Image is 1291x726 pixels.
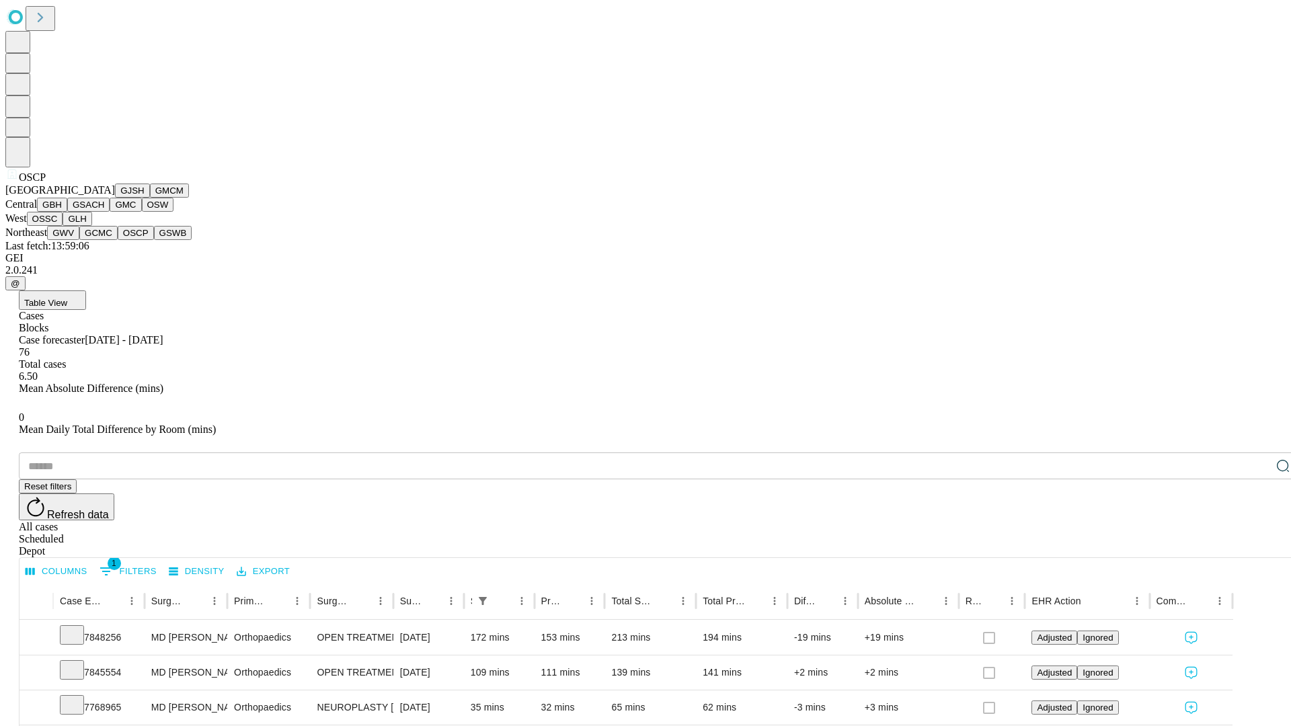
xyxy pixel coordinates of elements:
button: Expand [26,627,46,650]
div: 172 mins [471,620,528,655]
div: 62 mins [703,690,781,725]
button: OSW [142,198,174,212]
span: Adjusted [1037,668,1072,678]
div: 7845554 [60,655,138,690]
div: -19 mins [794,620,851,655]
div: Total Predicted Duration [703,596,745,606]
div: 1 active filter [473,592,492,610]
div: Resolved in EHR [966,596,983,606]
div: 35 mins [471,690,528,725]
button: Sort [918,592,937,610]
div: +19 mins [865,620,952,655]
button: Menu [1128,592,1146,610]
span: Case forecaster [19,334,85,346]
div: Surgery Name [317,596,350,606]
div: Orthopaedics [234,620,303,655]
button: Table View [19,290,86,310]
div: 2.0.241 [5,264,1286,276]
button: Menu [1210,592,1229,610]
button: Sort [1083,592,1101,610]
div: Case Epic Id [60,596,102,606]
button: Menu [836,592,855,610]
div: GEI [5,252,1286,264]
button: Adjusted [1031,700,1077,715]
button: Sort [494,592,512,610]
div: Predicted In Room Duration [541,596,563,606]
button: Adjusted [1031,665,1077,680]
button: Sort [423,592,442,610]
button: Expand [26,661,46,685]
span: 76 [19,346,30,358]
span: Table View [24,298,67,308]
button: GSACH [67,198,110,212]
span: Mean Absolute Difference (mins) [19,382,163,394]
button: Show filters [96,561,160,582]
button: Expand [26,696,46,720]
button: Sort [984,592,1003,610]
button: Menu [582,592,601,610]
span: Refresh data [47,509,109,520]
button: @ [5,276,26,290]
div: MD [PERSON_NAME] [151,655,221,690]
span: 6.50 [19,370,38,382]
div: +3 mins [865,690,952,725]
span: Total cases [19,358,66,370]
span: 1 [108,557,121,570]
div: 32 mins [541,690,598,725]
button: Ignored [1077,700,1118,715]
button: Show filters [473,592,492,610]
div: +2 mins [865,655,952,690]
button: Sort [352,592,371,610]
button: GCMC [79,226,118,240]
button: OSSC [27,212,63,226]
span: Mean Daily Total Difference by Room (mins) [19,424,216,435]
span: Ignored [1083,702,1113,713]
button: Sort [563,592,582,610]
span: Central [5,198,37,210]
div: Primary Service [234,596,268,606]
span: @ [11,278,20,288]
div: 139 mins [611,655,689,690]
div: MD [PERSON_NAME] [151,690,221,725]
button: Sort [746,592,765,610]
button: Menu [765,592,784,610]
button: GWV [47,226,79,240]
button: Export [233,561,293,582]
button: GMCM [150,184,189,198]
div: Difference [794,596,816,606]
div: Absolute Difference [865,596,916,606]
button: GBH [37,198,67,212]
button: Menu [205,592,224,610]
button: Ignored [1077,665,1118,680]
div: OPEN TREATMENT DISTAL RADIAL INTRA-ARTICULAR FRACTURE OR EPIPHYSEAL SEPARATION [MEDICAL_DATA] 3 0... [317,655,386,690]
span: Adjusted [1037,702,1072,713]
button: Sort [817,592,836,610]
button: Sort [186,592,205,610]
button: GSWB [154,226,192,240]
button: Density [165,561,228,582]
div: Total Scheduled Duration [611,596,654,606]
button: Sort [655,592,674,610]
button: Menu [442,592,461,610]
button: Menu [1003,592,1021,610]
div: [DATE] [400,690,457,725]
span: Adjusted [1037,633,1072,643]
span: [DATE] - [DATE] [85,334,163,346]
div: Scheduled In Room Duration [471,596,472,606]
span: Ignored [1083,668,1113,678]
div: 65 mins [611,690,689,725]
button: Select columns [22,561,91,582]
button: Reset filters [19,479,77,493]
div: [DATE] [400,655,457,690]
div: Surgery Date [400,596,422,606]
button: Sort [1191,592,1210,610]
span: Ignored [1083,633,1113,643]
button: Refresh data [19,493,114,520]
button: Menu [674,592,693,610]
div: 7768965 [60,690,138,725]
span: OSCP [19,171,46,183]
button: Menu [512,592,531,610]
div: 213 mins [611,620,689,655]
div: 141 mins [703,655,781,690]
button: Adjusted [1031,631,1077,645]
